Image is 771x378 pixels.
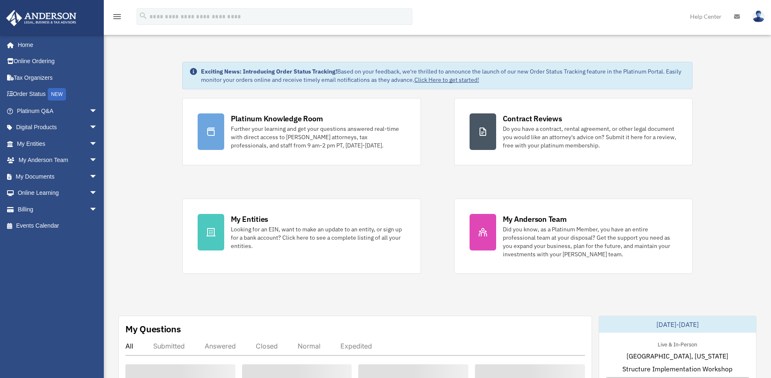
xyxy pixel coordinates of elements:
span: Structure Implementation Workshop [622,364,732,374]
div: [DATE]-[DATE] [599,316,756,333]
a: Click Here to get started! [414,76,479,83]
i: search [139,11,148,20]
div: Answered [205,342,236,350]
div: Expedited [340,342,372,350]
a: Events Calendar [6,218,110,234]
a: Platinum Q&Aarrow_drop_down [6,103,110,119]
strong: Exciting News: Introducing Order Status Tracking! [201,68,337,75]
span: arrow_drop_down [89,185,106,202]
div: Do you have a contract, rental agreement, or other legal document you would like an attorney's ad... [503,125,678,150]
div: Did you know, as a Platinum Member, you have an entire professional team at your disposal? Get th... [503,225,678,258]
span: arrow_drop_down [89,168,106,185]
div: Submitted [153,342,185,350]
a: My Anderson Team Did you know, as a Platinum Member, you have an entire professional team at your... [454,199,693,274]
a: My Entitiesarrow_drop_down [6,135,110,152]
div: My Questions [125,323,181,335]
span: arrow_drop_down [89,201,106,218]
div: My Anderson Team [503,214,567,224]
a: Tax Organizers [6,69,110,86]
span: arrow_drop_down [89,119,106,136]
div: Normal [298,342,321,350]
i: menu [112,12,122,22]
a: My Documentsarrow_drop_down [6,168,110,185]
div: Further your learning and get your questions answered real-time with direct access to [PERSON_NAM... [231,125,406,150]
a: Order StatusNEW [6,86,110,103]
div: NEW [48,88,66,101]
img: User Pic [752,10,765,22]
img: Anderson Advisors Platinum Portal [4,10,79,26]
div: Looking for an EIN, want to make an update to an entity, or sign up for a bank account? Click her... [231,225,406,250]
a: Platinum Knowledge Room Further your learning and get your questions answered real-time with dire... [182,98,421,165]
a: My Anderson Teamarrow_drop_down [6,152,110,169]
a: menu [112,15,122,22]
span: [GEOGRAPHIC_DATA], [US_STATE] [627,351,728,361]
span: arrow_drop_down [89,152,106,169]
a: Online Ordering [6,53,110,70]
div: Contract Reviews [503,113,562,124]
div: Closed [256,342,278,350]
div: Live & In-Person [651,339,704,348]
span: arrow_drop_down [89,135,106,152]
a: My Entities Looking for an EIN, want to make an update to an entity, or sign up for a bank accoun... [182,199,421,274]
a: Home [6,37,106,53]
div: Platinum Knowledge Room [231,113,323,124]
div: Based on your feedback, we're thrilled to announce the launch of our new Order Status Tracking fe... [201,67,686,84]
a: Contract Reviews Do you have a contract, rental agreement, or other legal document you would like... [454,98,693,165]
a: Online Learningarrow_drop_down [6,185,110,201]
div: My Entities [231,214,268,224]
div: All [125,342,133,350]
a: Billingarrow_drop_down [6,201,110,218]
span: arrow_drop_down [89,103,106,120]
a: Digital Productsarrow_drop_down [6,119,110,136]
